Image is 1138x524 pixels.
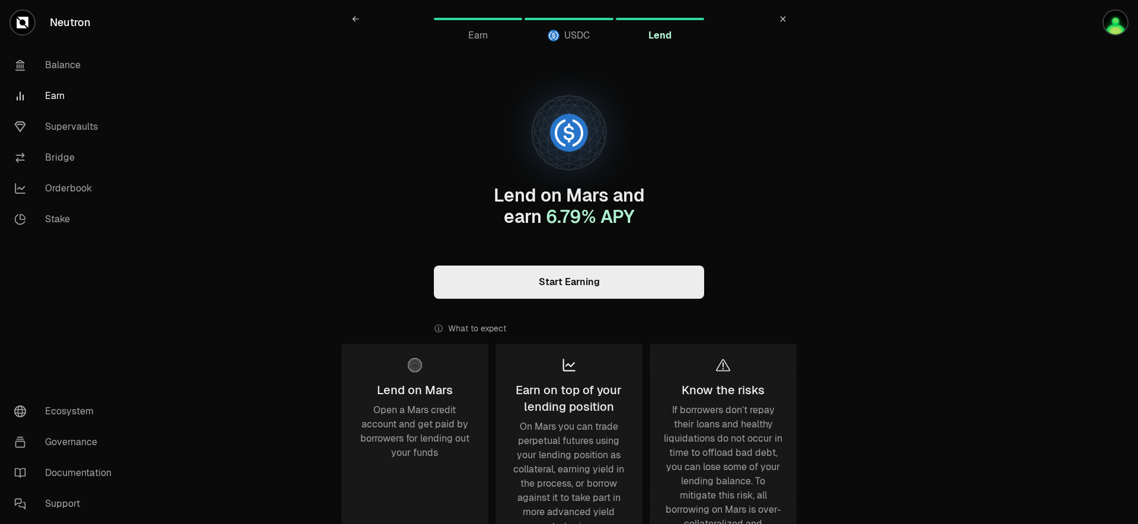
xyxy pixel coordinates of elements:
a: Balance [5,50,128,81]
img: init测试 [1104,11,1127,34]
a: Earn [5,81,128,111]
a: Earn [434,5,522,33]
span: Lend [648,28,672,43]
a: Stake [5,204,128,235]
a: Documentation [5,458,128,488]
div: Earn on top of your lending position [510,382,628,415]
div: Lend on Mars [377,382,453,398]
img: USDC [550,114,588,152]
div: Know the risks [682,382,765,398]
a: Governance [5,427,128,458]
img: USDC [548,30,560,41]
a: Bridge [5,142,128,173]
a: USDCUSDC [525,5,613,33]
a: Orderbook [5,173,128,204]
span: Lend on Mars and earn [494,184,645,228]
span: 6.79 % APY [546,205,634,228]
a: Support [5,488,128,519]
a: Start Earning [434,266,704,299]
a: Supervaults [5,111,128,142]
div: Open a Mars credit account and get paid by borrowers for lending out your funds [356,403,474,460]
a: Ecosystem [5,396,128,427]
div: What to expect [434,313,704,344]
span: Earn [468,28,488,43]
span: USDC [564,28,590,43]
